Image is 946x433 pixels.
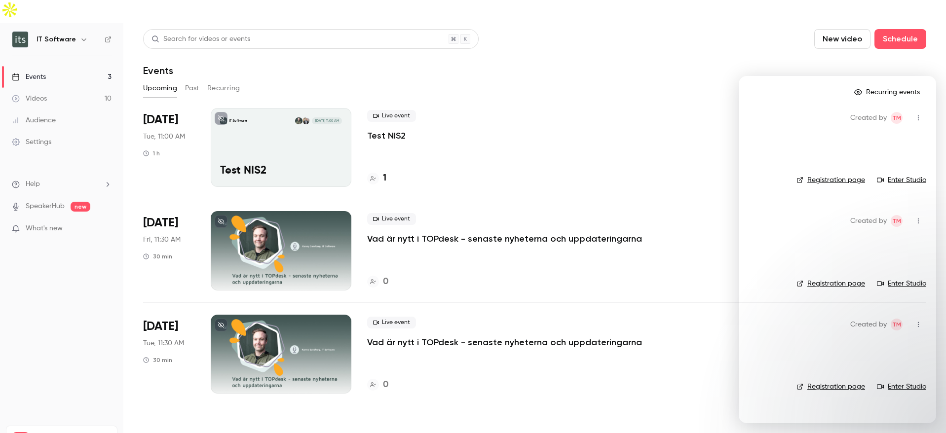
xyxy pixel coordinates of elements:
div: Audience [12,115,56,125]
li: help-dropdown-opener [12,179,112,189]
div: Search for videos or events [151,34,250,44]
div: Oct 24 Fri, 11:30 AM (Europe/Stockholm) [143,211,195,290]
div: 30 min [143,356,172,364]
span: new [71,202,90,212]
span: [DATE] 11:00 AM [312,117,341,124]
button: Upcoming [143,80,177,96]
h6: IT Software [37,35,76,44]
span: [DATE] [143,112,178,128]
img: Anders Brunberg [303,117,309,124]
span: Tue, 11:00 AM [143,132,185,142]
div: Videos [12,94,47,104]
span: Tue, 11:30 AM [143,338,184,348]
span: Fri, 11:30 AM [143,235,181,245]
div: Settings [12,137,51,147]
span: Live event [367,317,416,328]
a: Vad är nytt i TOPdesk - senaste nyheterna och uppdateringarna [367,336,642,348]
span: Help [26,179,40,189]
p: IT Software [229,118,248,123]
span: What's new [26,223,63,234]
div: Events [12,72,46,82]
a: 0 [367,378,388,392]
span: [DATE] [143,319,178,334]
a: Test NIS2 [367,130,406,142]
img: IT Software [12,32,28,47]
span: [DATE] [143,215,178,231]
a: Test NIS2IT SoftwareAnders BrunbergKenny Sandberg[DATE] 11:00 AMTest NIS2 [211,108,351,187]
button: Recurring [207,80,240,96]
p: Test NIS2 [220,165,342,178]
h1: Events [143,65,173,76]
h4: 0 [383,378,388,392]
a: 0 [367,275,388,289]
button: Schedule [874,29,926,49]
div: 1 h [143,149,160,157]
a: 1 [367,172,386,185]
span: Live event [367,213,416,225]
div: 30 min [143,253,172,260]
img: Kenny Sandberg [295,117,302,124]
button: New video [814,29,870,49]
div: Sep 2 Tue, 11:00 AM (Europe/Stockholm) [143,108,195,187]
h4: 0 [383,275,388,289]
iframe: Intercom live chat [739,76,936,423]
a: SpeakerHub [26,201,65,212]
div: Dec 16 Tue, 11:30 AM (Europe/Stockholm) [143,315,195,394]
span: Live event [367,110,416,122]
h4: 1 [383,172,386,185]
button: Past [185,80,199,96]
a: Vad är nytt i TOPdesk - senaste nyheterna och uppdateringarna [367,233,642,245]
